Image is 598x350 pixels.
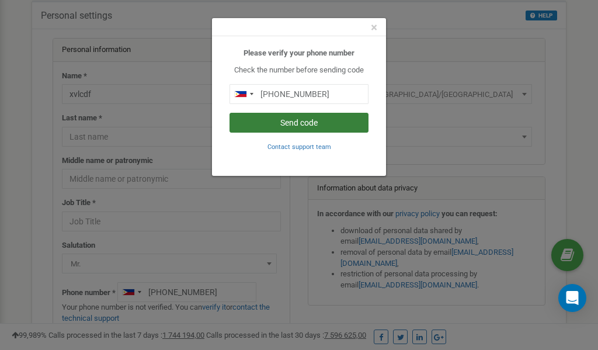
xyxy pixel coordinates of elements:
[230,85,257,103] div: Telephone country code
[230,84,368,104] input: 0905 123 4567
[267,143,331,151] small: Contact support team
[244,48,354,57] b: Please verify your phone number
[230,65,368,76] p: Check the number before sending code
[371,20,377,34] span: ×
[230,113,368,133] button: Send code
[558,284,586,312] div: Open Intercom Messenger
[267,142,331,151] a: Contact support team
[371,22,377,34] button: Close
